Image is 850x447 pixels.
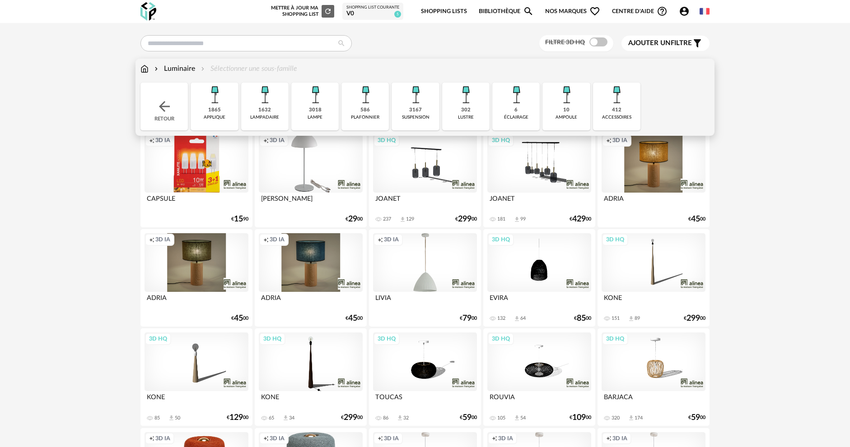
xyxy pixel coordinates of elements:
[282,415,289,421] span: Download icon
[153,64,195,74] div: Luminaire
[606,137,612,144] span: Creation icon
[145,292,248,310] div: ADRIA
[458,115,474,120] div: lustre
[692,38,703,49] span: Filter icon
[602,193,705,211] div: ADRIA
[384,236,399,243] span: 3D IA
[612,6,668,17] span: Centre d'aideHelp Circle Outline icon
[303,83,327,107] img: Luminaire.png
[628,40,671,46] span: Ajouter un
[341,415,363,421] div: € 00
[383,415,388,421] div: 86
[289,415,294,421] div: 34
[140,130,252,227] a: Creation icon 3D IA CAPSULE €1590
[140,229,252,327] a: Creation icon 3D IA ADRIA €4500
[479,1,534,22] a: BibliothèqueMagnify icon
[514,107,518,114] div: 6
[324,9,332,14] span: Refresh icon
[687,315,700,322] span: 299
[402,115,430,120] div: suspension
[504,115,528,120] div: éclairage
[488,333,514,345] div: 3D HQ
[270,236,285,243] span: 3D IA
[598,229,710,327] a: 3D HQ KONE 151 Download icon 89 €29900
[399,216,406,223] span: Download icon
[621,36,710,51] button: Ajouter unfiltre Filter icon
[156,98,173,115] img: svg+xml;base64,PHN2ZyB3aWR0aD0iMjQiIGhlaWdodD0iMjQiIHZpZXdCb3g9IjAgMCAyNCAyNCIgZmlsbD0ibm9uZSIgeG...
[234,216,243,222] span: 15
[497,315,505,322] div: 132
[270,435,285,442] span: 3D IA
[231,315,248,322] div: € 00
[397,415,403,421] span: Download icon
[208,107,221,114] div: 1865
[684,315,705,322] div: € 00
[604,83,629,107] img: Luminaire.png
[612,137,627,144] span: 3D IA
[688,216,705,222] div: € 00
[259,193,363,211] div: [PERSON_NAME]
[409,107,422,114] div: 3167
[589,6,600,17] span: Heart Outline icon
[406,216,414,222] div: 129
[309,107,322,114] div: 3018
[523,6,534,17] span: Magnify icon
[344,415,357,421] span: 299
[461,107,471,114] div: 302
[378,435,383,442] span: Creation icon
[462,315,472,322] span: 79
[612,435,627,442] span: 3D IA
[259,333,285,345] div: 3D HQ
[488,134,514,146] div: 3D HQ
[602,234,628,245] div: 3D HQ
[259,391,363,409] div: KONE
[602,391,705,409] div: BARJACA
[259,292,363,310] div: ADRIA
[691,415,700,421] span: 59
[154,415,160,421] div: 85
[602,333,628,345] div: 3D HQ
[346,10,399,18] div: V0
[458,216,472,222] span: 299
[360,107,370,114] div: 586
[373,292,477,310] div: LIVIA
[628,315,635,322] span: Download icon
[373,391,477,409] div: TOUCAS
[149,236,154,243] span: Creation icon
[570,415,591,421] div: € 00
[598,130,710,227] a: Creation icon 3D IA ADRIA €4500
[252,83,277,107] img: Luminaire.png
[227,415,248,421] div: € 00
[269,415,274,421] div: 65
[394,11,401,18] span: 5
[353,83,378,107] img: Luminaire.png
[403,83,428,107] img: Luminaire.png
[348,315,357,322] span: 45
[374,134,400,146] div: 3D HQ
[455,216,477,222] div: € 00
[688,415,705,421] div: € 00
[574,315,591,322] div: € 00
[602,292,705,310] div: KONE
[635,415,643,421] div: 174
[346,5,399,18] a: Shopping List courante V0 5
[140,64,149,74] img: svg+xml;base64,PHN2ZyB3aWR0aD0iMTYiIGhlaWdodD0iMTciIHZpZXdCb3g9IjAgMCAxNiAxNyIgZmlsbD0ibm9uZSIgeG...
[612,315,620,322] div: 151
[149,435,154,442] span: Creation icon
[492,435,497,442] span: Creation icon
[460,415,477,421] div: € 00
[168,415,175,421] span: Download icon
[498,435,513,442] span: 3D IA
[373,193,477,211] div: JOANET
[231,216,248,222] div: € 90
[572,415,586,421] span: 109
[487,193,591,211] div: JOANET
[554,83,579,107] img: Luminaire.png
[602,115,631,120] div: accessoires
[520,415,526,421] div: 54
[263,236,269,243] span: Creation icon
[545,1,600,22] span: Nos marques
[202,83,227,107] img: Luminaire.png
[155,137,170,144] span: 3D IA
[520,315,526,322] div: 64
